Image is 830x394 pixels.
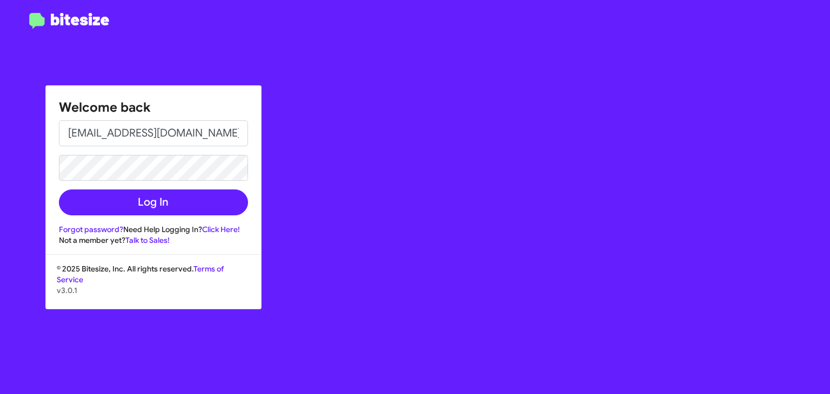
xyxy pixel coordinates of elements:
[59,224,248,235] div: Need Help Logging In?
[57,285,250,296] p: v3.0.1
[59,120,248,146] input: Email address
[59,99,248,116] h1: Welcome back
[57,264,224,284] a: Terms of Service
[59,235,248,246] div: Not a member yet?
[59,225,123,234] a: Forgot password?
[59,189,248,215] button: Log In
[125,235,170,245] a: Talk to Sales!
[46,263,261,309] div: © 2025 Bitesize, Inc. All rights reserved.
[202,225,240,234] a: Click Here!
